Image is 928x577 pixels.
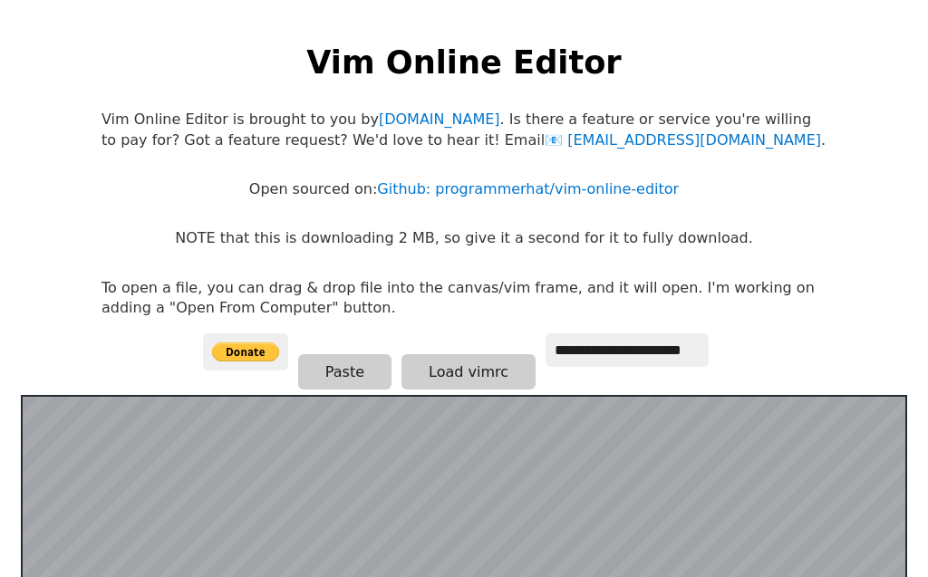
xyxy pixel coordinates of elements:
a: Github: programmerhat/vim-online-editor [377,180,679,197]
button: Load vimrc [401,354,536,389]
a: [EMAIL_ADDRESS][DOMAIN_NAME] [545,131,821,149]
p: To open a file, you can drag & drop file into the canvas/vim frame, and it will open. I'm working... [101,278,826,319]
p: Open sourced on: [249,179,679,199]
a: [DOMAIN_NAME] [379,111,500,128]
p: NOTE that this is downloading 2 MB, so give it a second for it to fully download. [175,228,752,248]
p: Vim Online Editor is brought to you by . Is there a feature or service you're willing to pay for?... [101,110,826,150]
h1: Vim Online Editor [306,40,621,84]
button: Paste [298,354,391,389]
